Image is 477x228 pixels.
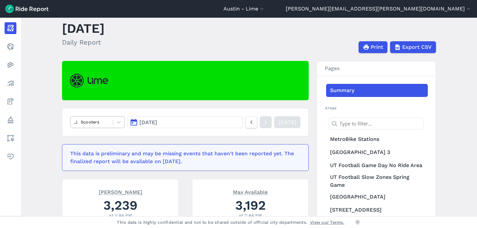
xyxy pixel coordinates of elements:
[99,188,142,195] span: [PERSON_NAME]
[5,132,16,144] a: Areas
[310,219,344,225] a: View our Terms.
[5,41,16,52] a: Realtime
[5,96,16,107] a: Fees
[127,116,243,128] button: [DATE]
[5,114,16,126] a: Policy
[326,146,428,159] a: [GEOGRAPHIC_DATA] 3
[5,5,49,13] img: Ride Report
[5,59,16,71] a: Heatmaps
[329,118,424,129] input: Type to filter...
[5,22,16,34] a: Report
[70,212,171,218] div: at 2:44 PM
[200,196,301,214] div: 3,192
[5,151,16,162] a: Health
[5,77,16,89] a: Analyze
[274,116,301,128] a: [DATE]
[390,41,436,53] button: Export CSV
[70,150,297,165] div: This data is preliminary and may be missing events that haven't been reported yet. The finalized ...
[402,43,432,51] span: Export CSV
[317,61,436,76] h3: Pages
[359,41,387,53] button: Print
[326,159,428,172] a: UT Football Game Day No Ride Area
[326,84,428,97] a: Summary
[62,37,105,47] h2: Daily Report
[286,5,472,13] button: [PERSON_NAME][EMAIL_ADDRESS][PERSON_NAME][DOMAIN_NAME]
[326,203,428,217] a: [STREET_ADDRESS]
[70,74,108,87] img: Lime
[233,188,268,195] span: Max Available
[223,5,265,13] button: Austin - Lime
[70,196,171,214] div: 3,239
[326,172,428,190] a: UT Football Slow Zones Spring Game
[200,212,301,218] div: at 2:44 PM
[139,119,157,125] span: [DATE]
[371,43,383,51] span: Print
[326,133,428,146] a: MetroBike Stations
[325,105,428,111] h2: Areas
[62,19,105,37] h1: [DATE]
[326,190,428,203] a: [GEOGRAPHIC_DATA]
